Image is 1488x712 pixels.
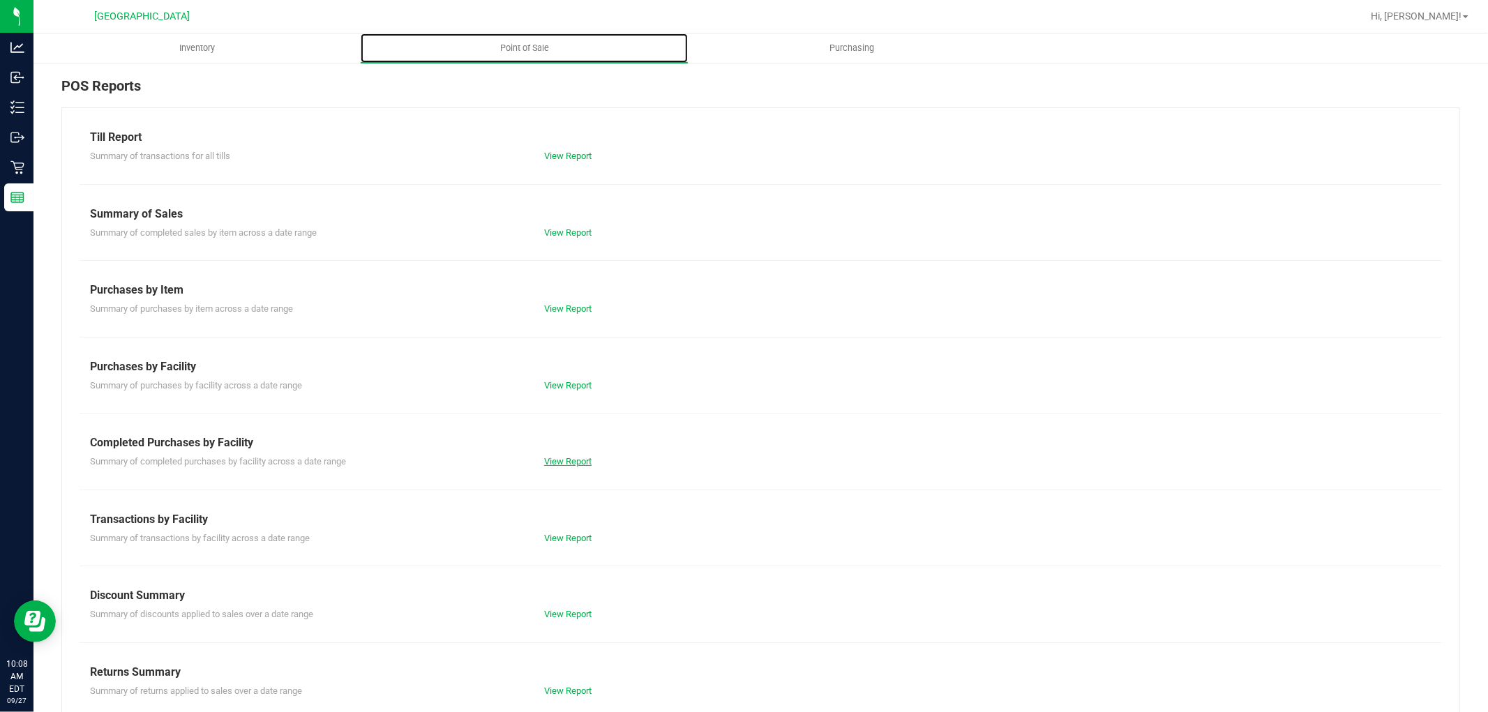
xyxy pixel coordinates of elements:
a: Point of Sale [361,33,688,63]
span: Summary of transactions for all tills [90,151,230,161]
span: Summary of purchases by facility across a date range [90,380,302,391]
span: Hi, [PERSON_NAME]! [1371,10,1461,22]
div: Summary of Sales [90,206,1431,222]
div: Till Report [90,129,1431,146]
span: Point of Sale [481,42,568,54]
iframe: Resource center [14,600,56,642]
p: 10:08 AM EDT [6,658,27,695]
a: View Report [544,686,592,696]
div: Returns Summary [90,664,1431,681]
span: Inventory [160,42,234,54]
a: View Report [544,303,592,314]
a: View Report [544,380,592,391]
span: Summary of discounts applied to sales over a date range [90,609,313,619]
div: Purchases by Item [90,282,1431,298]
div: POS Reports [61,75,1460,107]
a: View Report [544,533,592,543]
a: View Report [544,609,592,619]
a: View Report [544,227,592,238]
a: Purchasing [688,33,1015,63]
span: Purchasing [811,42,893,54]
span: Summary of completed purchases by facility across a date range [90,456,346,467]
a: View Report [544,151,592,161]
a: View Report [544,456,592,467]
span: Summary of returns applied to sales over a date range [90,686,302,696]
inline-svg: Reports [10,190,24,204]
inline-svg: Outbound [10,130,24,144]
div: Transactions by Facility [90,511,1431,528]
p: 09/27 [6,695,27,706]
inline-svg: Inventory [10,100,24,114]
inline-svg: Retail [10,160,24,174]
inline-svg: Analytics [10,40,24,54]
div: Discount Summary [90,587,1431,604]
div: Completed Purchases by Facility [90,434,1431,451]
span: Summary of purchases by item across a date range [90,303,293,314]
div: Purchases by Facility [90,358,1431,375]
span: [GEOGRAPHIC_DATA] [95,10,190,22]
span: Summary of completed sales by item across a date range [90,227,317,238]
inline-svg: Inbound [10,70,24,84]
span: Summary of transactions by facility across a date range [90,533,310,543]
a: Inventory [33,33,361,63]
